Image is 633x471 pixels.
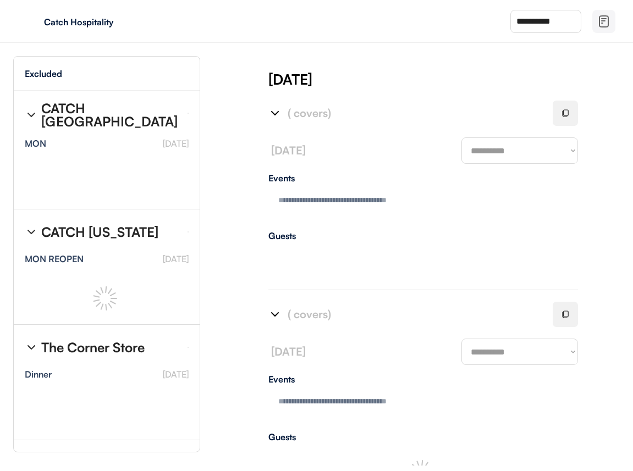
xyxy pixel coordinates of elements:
[271,143,306,157] font: [DATE]
[163,138,189,149] font: [DATE]
[25,108,38,121] img: chevron-right%20%281%29.svg
[41,102,179,128] div: CATCH [GEOGRAPHIC_DATA]
[44,18,183,26] div: Catch Hospitality
[25,139,46,148] div: MON
[268,375,578,384] div: Events
[41,225,158,239] div: CATCH [US_STATE]
[288,106,331,120] font: ( covers)
[268,433,578,441] div: Guests
[268,308,282,321] img: chevron-right%20%281%29.svg
[268,174,578,182] div: Events
[41,341,145,354] div: The Corner Store
[25,254,84,263] div: MON REOPEN
[271,345,306,358] font: [DATE]
[163,253,189,264] font: [DATE]
[163,369,189,380] font: [DATE]
[22,13,40,30] img: yH5BAEAAAAALAAAAAABAAEAAAIBRAA7
[268,107,282,120] img: chevron-right%20%281%29.svg
[25,69,62,78] div: Excluded
[597,15,610,28] img: file-02.svg
[25,341,38,354] img: chevron-right%20%281%29.svg
[268,231,578,240] div: Guests
[268,69,633,89] div: [DATE]
[288,307,331,321] font: ( covers)
[25,370,52,379] div: Dinner
[25,225,38,239] img: chevron-right%20%281%29.svg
